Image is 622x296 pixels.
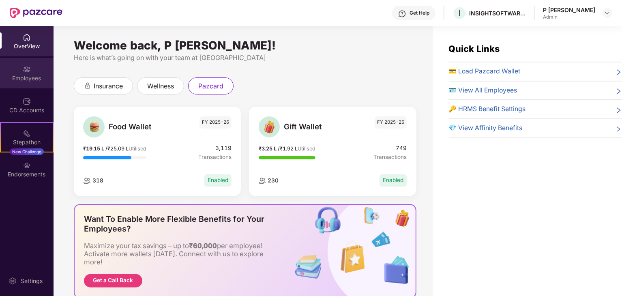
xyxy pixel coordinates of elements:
img: New Pazcare Logo [10,8,62,18]
div: Stepathon [1,138,53,146]
div: Get Help [410,10,429,16]
div: Settings [18,277,45,285]
span: wellness [147,81,174,91]
button: Get a Call Back [84,274,142,287]
span: ₹3.25 L [259,146,278,152]
span: 3,119 [198,144,232,152]
img: Gift Wallet [262,119,277,135]
span: I [459,8,461,18]
b: ₹60,000 [189,242,217,250]
span: 💎 View Affinity Benefits [449,123,523,133]
span: right [616,87,622,96]
div: INSIGHTSOFTWARE INTERNATIONAL PRIVATE LIMITED [469,9,526,17]
span: right [616,106,622,114]
span: right [616,68,622,77]
span: Transactions [198,153,232,161]
div: New Challenge [10,148,44,155]
img: svg+xml;base64,PHN2ZyBpZD0iU2V0dGluZy0yMHgyMCIgeG1sbnM9Imh0dHA6Ly93d3cudzMub3JnLzIwMDAvc3ZnIiB3aW... [9,277,17,285]
img: Food Wallet [86,119,102,135]
div: Maximize your tax savings – up to per employee! Activate more wallets [DATE]. Connect with us to ... [84,242,279,266]
img: svg+xml;base64,PHN2ZyB4bWxucz0iaHR0cDovL3d3dy53My5vcmcvMjAwMC9zdmciIHdpZHRoPSIyMSIgaGVpZ2h0PSIyMC... [23,129,31,137]
span: Food Wallet [109,121,169,133]
span: 🔑 HRMS Benefit Settings [449,104,526,114]
span: Utilised [298,146,315,152]
span: pazcard [198,81,223,91]
img: svg+xml;base64,PHN2ZyBpZD0iSG9tZSIgeG1sbnM9Imh0dHA6Ly93d3cudzMub3JnLzIwMDAvc3ZnIiB3aWR0aD0iMjAiIG... [23,33,31,41]
span: / ₹1.92 L [278,146,298,152]
img: svg+xml;base64,PHN2ZyBpZD0iRW1wbG95ZWVzIiB4bWxucz0iaHR0cDovL3d3dy53My5vcmcvMjAwMC9zdmciIHdpZHRoPS... [23,65,31,73]
img: employeeIcon [259,178,266,184]
span: 💳 Load Pazcard Wallet [449,66,521,77]
div: Admin [543,14,595,20]
span: Gift Wallet [284,121,344,133]
img: svg+xml;base64,PHN2ZyBpZD0iSGVscC0zMngzMiIgeG1sbnM9Imh0dHA6Ly93d3cudzMub3JnLzIwMDAvc3ZnIiB3aWR0aD... [398,10,406,18]
img: svg+xml;base64,PHN2ZyBpZD0iRW5kb3JzZW1lbnRzIiB4bWxucz0iaHR0cDovL3d3dy53My5vcmcvMjAwMC9zdmciIHdpZH... [23,161,31,169]
img: svg+xml;base64,PHN2ZyBpZD0iRHJvcGRvd24tMzJ4MzIiIHhtbG5zPSJodHRwOi8vd3d3LnczLm9yZy8yMDAwL3N2ZyIgd2... [604,10,611,16]
span: 230 [266,177,279,184]
div: Enabled [204,174,232,186]
div: Welcome back, P [PERSON_NAME]! [74,42,416,49]
div: P [PERSON_NAME] [543,6,595,14]
img: svg+xml;base64,PHN2ZyBpZD0iQ0RfQWNjb3VudHMiIGRhdGEtbmFtZT0iQ0QgQWNjb3VudHMiIHhtbG5zPSJodHRwOi8vd3... [23,97,31,105]
span: / ₹25.09 L [105,146,129,152]
span: Utilised [129,146,146,152]
span: right [616,125,622,133]
span: insurance [94,81,123,91]
span: 318 [91,177,103,184]
span: 749 [373,144,407,152]
div: Enabled [380,174,407,186]
span: ₹19.15 L [83,146,105,152]
span: FY 2025-26 [199,116,232,129]
span: 🪪 View All Employees [449,86,517,96]
div: Here is what’s going on with your team at [GEOGRAPHIC_DATA] [74,53,416,63]
div: Want To Enable More Flexible Benefits for Your Employees? [84,214,281,234]
span: Quick Links [449,43,500,54]
span: FY 2025-26 [375,116,407,129]
div: animation [84,82,91,89]
span: Transactions [373,153,407,161]
img: employeeIcon [83,178,90,184]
